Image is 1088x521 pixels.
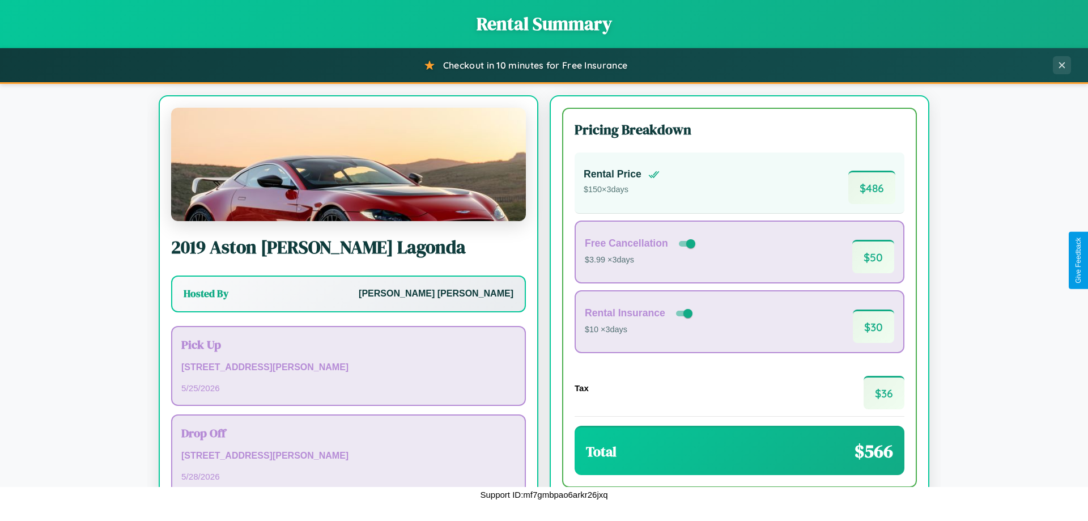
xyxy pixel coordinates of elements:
span: $ 566 [855,439,893,464]
p: [STREET_ADDRESS][PERSON_NAME] [181,359,516,376]
p: Support ID: mf7gmbpao6arkr26jxq [480,487,607,502]
h3: Pricing Breakdown [575,120,904,139]
p: 5 / 25 / 2026 [181,380,516,396]
h3: Total [586,442,617,461]
span: $ 50 [852,240,894,273]
span: $ 486 [848,171,895,204]
p: 5 / 28 / 2026 [181,469,516,484]
h2: 2019 Aston [PERSON_NAME] Lagonda [171,235,526,260]
h1: Rental Summary [11,11,1077,36]
p: $3.99 × 3 days [585,253,698,268]
h4: Rental Price [584,168,641,180]
p: [STREET_ADDRESS][PERSON_NAME] [181,448,516,464]
p: [PERSON_NAME] [PERSON_NAME] [359,286,513,302]
div: Give Feedback [1074,238,1082,283]
span: Checkout in 10 minutes for Free Insurance [443,60,627,71]
h3: Pick Up [181,336,516,353]
h4: Free Cancellation [585,238,668,249]
img: Aston Martin Lagonda [171,108,526,221]
h3: Hosted By [184,287,228,300]
h3: Drop Off [181,425,516,441]
p: $10 × 3 days [585,323,695,337]
span: $ 30 [853,310,894,343]
span: $ 36 [864,376,904,409]
h4: Tax [575,383,589,393]
h4: Rental Insurance [585,307,665,319]
p: $ 150 × 3 days [584,183,660,197]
